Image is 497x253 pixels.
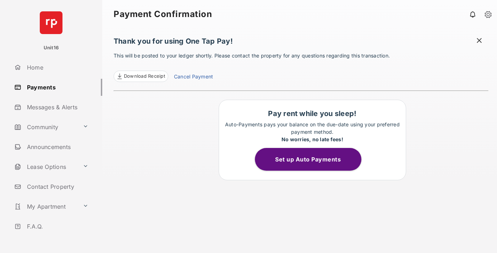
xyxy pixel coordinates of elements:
a: Announcements [11,138,102,155]
button: Set up Auto Payments [255,148,361,171]
a: Community [11,119,80,136]
a: Download Receipt [114,71,168,82]
p: Unit16 [44,44,59,51]
img: svg+xml;base64,PHN2ZyB4bWxucz0iaHR0cDovL3d3dy53My5vcmcvMjAwMC9zdmciIHdpZHRoPSI2NCIgaGVpZ2h0PSI2NC... [40,11,62,34]
h1: Thank you for using One Tap Pay! [114,37,488,49]
h1: Pay rent while you sleep! [223,109,402,118]
a: Messages & Alerts [11,99,102,116]
a: Payments [11,79,102,96]
strong: Payment Confirmation [114,10,212,18]
div: No worries, no late fees! [223,136,402,143]
a: My Apartment [11,198,80,215]
a: Lease Options [11,158,80,175]
p: This will be posted to your ledger shortly. Please contact the property for any questions regardi... [114,52,488,82]
a: F.A.Q. [11,218,102,235]
a: Contact Property [11,178,102,195]
p: Auto-Payments pays your balance on the due-date using your preferred payment method. [223,121,402,143]
a: Home [11,59,102,76]
span: Download Receipt [124,73,165,80]
a: Cancel Payment [174,73,213,82]
a: Set up Auto Payments [255,156,370,163]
